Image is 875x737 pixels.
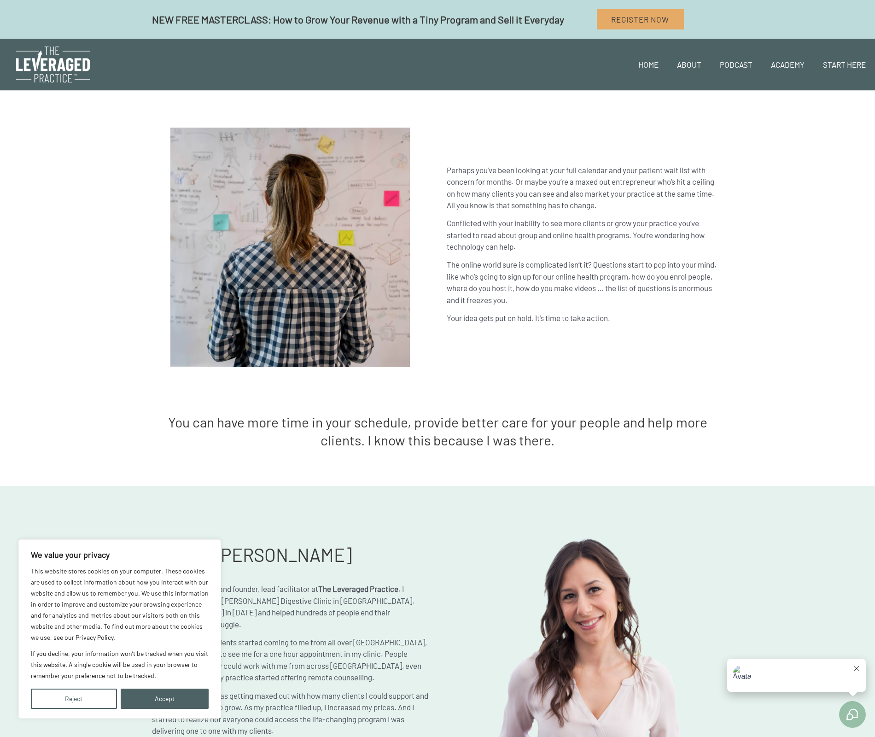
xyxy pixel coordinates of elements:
[31,648,209,681] p: If you decline, your information won’t be tracked when you visit this website. A single cookie wi...
[152,690,428,737] p: At the same time, I was getting maxed out with how many clients I could support and the waitlist ...
[447,312,723,324] p: Your idea gets put on hold. It’s time to take action.
[152,583,428,630] p: ... a retired dietitian and founder, lead facilitator at . I opened my clinic the [PERSON_NAME] D...
[152,544,352,566] span: Hi, I am [PERSON_NAME]
[168,414,707,448] span: You can have more time in your schedule, provide better care for your people and help more client...
[16,47,90,82] img: The Leveraged Practice
[447,259,723,306] p: The online world sure is complicated isn’t it? Questions start to pop into your mind, like who’s ...
[597,9,684,29] a: Register Now
[18,539,221,719] div: We value your privacy
[629,49,668,80] a: Home
[762,49,814,80] a: Academy
[152,637,428,684] p: After about a year, clients started coming to me from all over [GEOGRAPHIC_DATA], driving up to 3...
[447,217,723,253] p: Conflicted with your inability to see more clients or grow your practice you’ve started to read a...
[121,689,209,709] button: Accept
[152,13,564,25] span: NEW FREE MASTERCLASS: How to Grow Your Revenue with a Tiny Program and Sell it Everyday
[711,49,762,80] a: Podcast
[170,128,410,367] img: overwhelmed2
[622,49,875,80] nav: Site Navigation
[814,49,875,80] a: Start Here
[318,584,398,593] strong: The Leveraged Practice
[668,49,711,80] a: About
[447,164,723,211] p: Perhaps you’ve been looking at your full calendar and your patient wait list with concern for mon...
[31,566,209,643] p: This website stores cookies on your computer. These cookies are used to collect information about...
[611,15,669,24] span: Register Now
[31,689,117,709] button: Reject
[31,549,209,560] p: We value your privacy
